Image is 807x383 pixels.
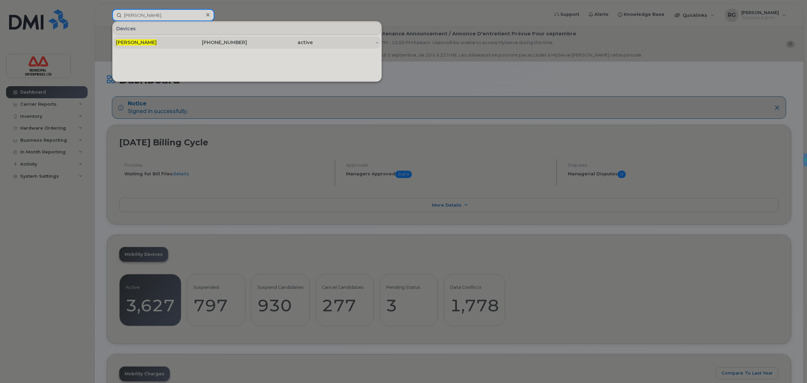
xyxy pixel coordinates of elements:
[313,39,378,46] div: -
[116,39,157,45] span: [PERSON_NAME]
[247,39,313,46] div: active
[182,39,247,46] div: [PHONE_NUMBER]
[113,22,381,35] div: Devices
[113,36,381,48] a: [PERSON_NAME][PHONE_NUMBER]active-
